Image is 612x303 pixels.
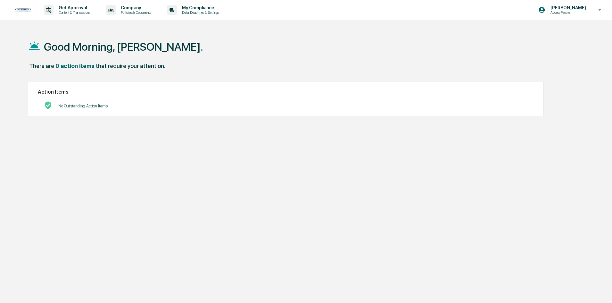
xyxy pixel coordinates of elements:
p: Access People [545,10,589,15]
p: Content & Transactions [54,10,93,15]
img: No Actions logo [44,101,52,109]
p: [PERSON_NAME] [545,5,589,10]
h1: Good Morning, [PERSON_NAME]. [44,40,203,53]
div: 0 action items [55,63,95,69]
div: that require your attention. [96,63,165,69]
p: No Outstanding Action Items [58,104,108,108]
p: Get Approval [54,5,93,10]
p: Data, Deadlines & Settings [177,10,222,15]
p: My Compliance [177,5,222,10]
p: Company [116,5,154,10]
p: Policies & Documents [116,10,154,15]
img: logo [15,8,31,12]
h2: Action Items [38,89,533,95]
div: There are [29,63,54,69]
